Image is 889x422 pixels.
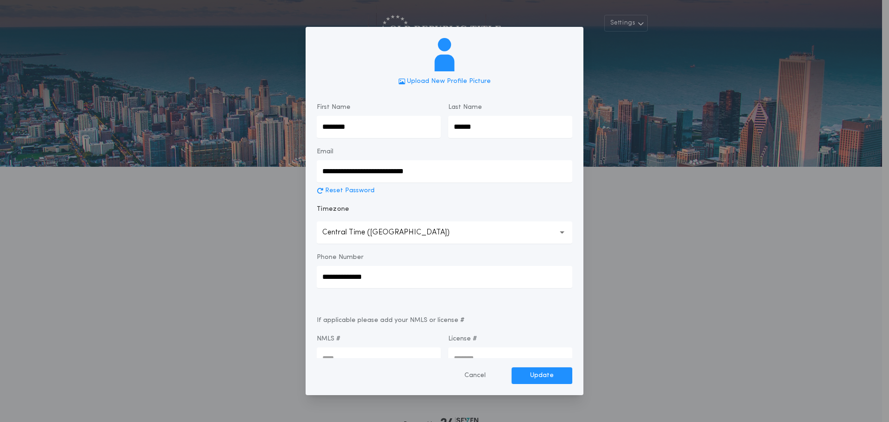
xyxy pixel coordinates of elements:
p: Timezone [317,205,350,214]
label: Phone Number [317,253,363,262]
label: If applicable please add your NMLS or license # [317,316,464,325]
img: svg%3e [428,38,461,71]
p: Central Time ([GEOGRAPHIC_DATA]) [322,227,464,238]
p: Upload New Profile Picture [407,77,491,86]
label: Email [317,147,333,157]
label: License # [448,334,477,344]
button: Central Time ([GEOGRAPHIC_DATA]) [317,221,572,244]
label: First Name [317,103,351,112]
label: NMLS # [317,334,340,344]
label: Last Name [448,103,482,112]
p: Reset Password [325,186,375,195]
button: Cancel [446,367,504,384]
button: Update [512,367,572,384]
